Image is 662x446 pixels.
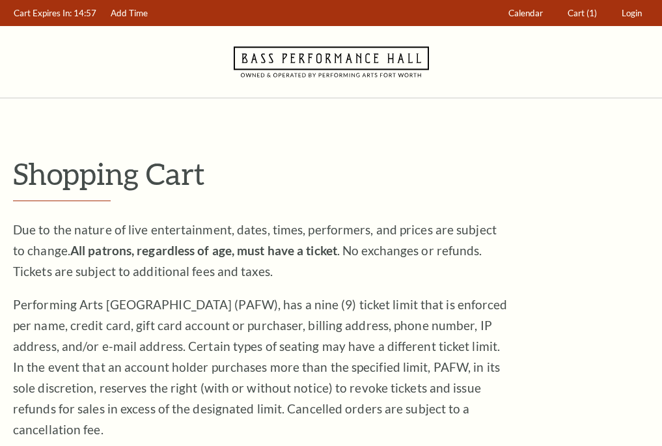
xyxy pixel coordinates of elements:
[586,8,597,18] span: (1)
[105,1,154,26] a: Add Time
[14,8,72,18] span: Cart Expires In:
[13,157,649,190] p: Shopping Cart
[13,222,497,279] span: Due to the nature of live entertainment, dates, times, performers, and prices are subject to chan...
[503,1,549,26] a: Calendar
[508,8,543,18] span: Calendar
[622,8,642,18] span: Login
[616,1,648,26] a: Login
[74,8,96,18] span: 14:57
[13,294,508,440] p: Performing Arts [GEOGRAPHIC_DATA] (PAFW), has a nine (9) ticket limit that is enforced per name, ...
[562,1,603,26] a: Cart (1)
[568,8,585,18] span: Cart
[70,243,337,258] strong: All patrons, regardless of age, must have a ticket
